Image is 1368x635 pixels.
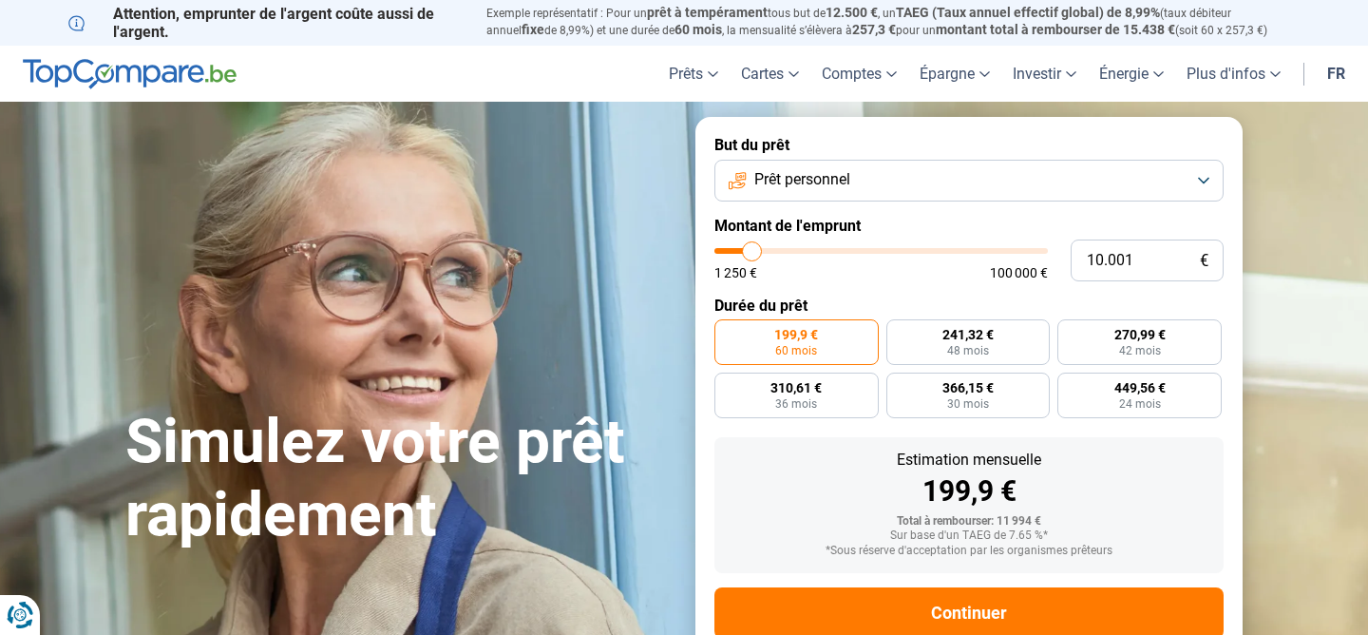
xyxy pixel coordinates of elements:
button: Prêt personnel [714,160,1224,202]
img: TopCompare [23,59,237,89]
span: fixe [522,22,544,37]
label: Durée du prêt [714,297,1224,315]
span: 366,15 € [942,381,994,394]
a: Prêts [657,46,730,102]
div: Sur base d'un TAEG de 7.65 %* [730,529,1208,543]
span: 257,3 € [852,22,896,37]
span: 100 000 € [990,266,1048,279]
span: prêt à tempérament [647,5,768,20]
a: fr [1316,46,1357,102]
span: 199,9 € [774,328,818,341]
span: € [1200,253,1208,269]
span: 24 mois [1119,398,1161,410]
div: Total à rembourser: 11 994 € [730,515,1208,529]
span: 36 mois [775,398,817,410]
span: 449,56 € [1114,381,1166,394]
h1: Simulez votre prêt rapidement [125,406,673,552]
span: TAEG (Taux annuel effectif global) de 8,99% [896,5,1160,20]
span: 30 mois [947,398,989,410]
a: Comptes [810,46,908,102]
span: 60 mois [674,22,722,37]
span: 310,61 € [770,381,822,394]
p: Attention, emprunter de l'argent coûte aussi de l'argent. [68,5,464,41]
p: Exemple représentatif : Pour un tous but de , un (taux débiteur annuel de 8,99%) et une durée de ... [486,5,1300,39]
span: 60 mois [775,345,817,356]
a: Énergie [1088,46,1175,102]
a: Plus d'infos [1175,46,1292,102]
label: Montant de l'emprunt [714,217,1224,235]
a: Épargne [908,46,1001,102]
span: Prêt personnel [754,169,850,190]
span: 1 250 € [714,266,757,279]
span: montant total à rembourser de 15.438 € [936,22,1175,37]
a: Investir [1001,46,1088,102]
div: *Sous réserve d'acceptation par les organismes prêteurs [730,545,1208,558]
a: Cartes [730,46,810,102]
span: 241,32 € [942,328,994,341]
div: 199,9 € [730,477,1208,506]
label: But du prêt [714,136,1224,154]
span: 12.500 € [826,5,878,20]
span: 270,99 € [1114,328,1166,341]
span: 48 mois [947,345,989,356]
span: 42 mois [1119,345,1161,356]
div: Estimation mensuelle [730,452,1208,468]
